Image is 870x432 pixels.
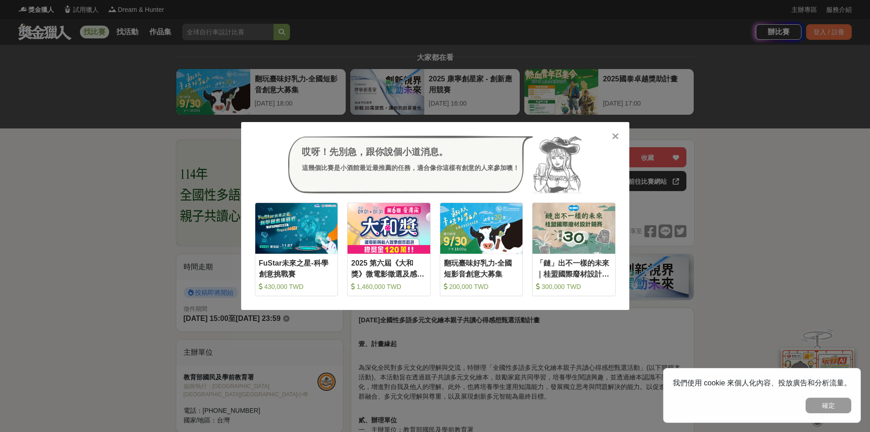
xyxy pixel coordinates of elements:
span: 我們使用 cookie 來個人化內容、投放廣告和分析流量。 [673,379,851,387]
div: 翻玩臺味好乳力-全國短影音創意大募集 [444,258,519,278]
div: 430,000 TWD [259,282,334,291]
div: 這幾個比賽是小酒館最近最推薦的任務，適合像你這樣有創意的人來參加噢！ [302,163,519,173]
a: Cover Image「鏈」出不一樣的未來｜桂盟國際廢材設計競賽 300,000 TWD [532,203,616,296]
div: 2025 第六屆《大和獎》微電影徵選及感人實事分享 [351,258,427,278]
div: 200,000 TWD [444,282,519,291]
img: Cover Image [533,203,615,254]
div: FuStar未來之星-科學創意挑戰賽 [259,258,334,278]
button: 確定 [806,398,851,413]
img: Cover Image [255,203,338,254]
a: Cover Image翻玩臺味好乳力-全國短影音創意大募集 200,000 TWD [440,203,523,296]
div: 1,460,000 TWD [351,282,427,291]
div: 300,000 TWD [536,282,612,291]
div: 哎呀！先別急，跟你說個小道消息。 [302,145,519,159]
a: Cover ImageFuStar未來之星-科學創意挑戰賽 430,000 TWD [255,203,338,296]
img: Cover Image [348,203,430,254]
a: Cover Image2025 第六屆《大和獎》微電影徵選及感人實事分享 1,460,000 TWD [347,203,431,296]
img: Avatar [533,136,582,193]
div: 「鏈」出不一樣的未來｜桂盟國際廢材設計競賽 [536,258,612,278]
img: Cover Image [440,203,523,254]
